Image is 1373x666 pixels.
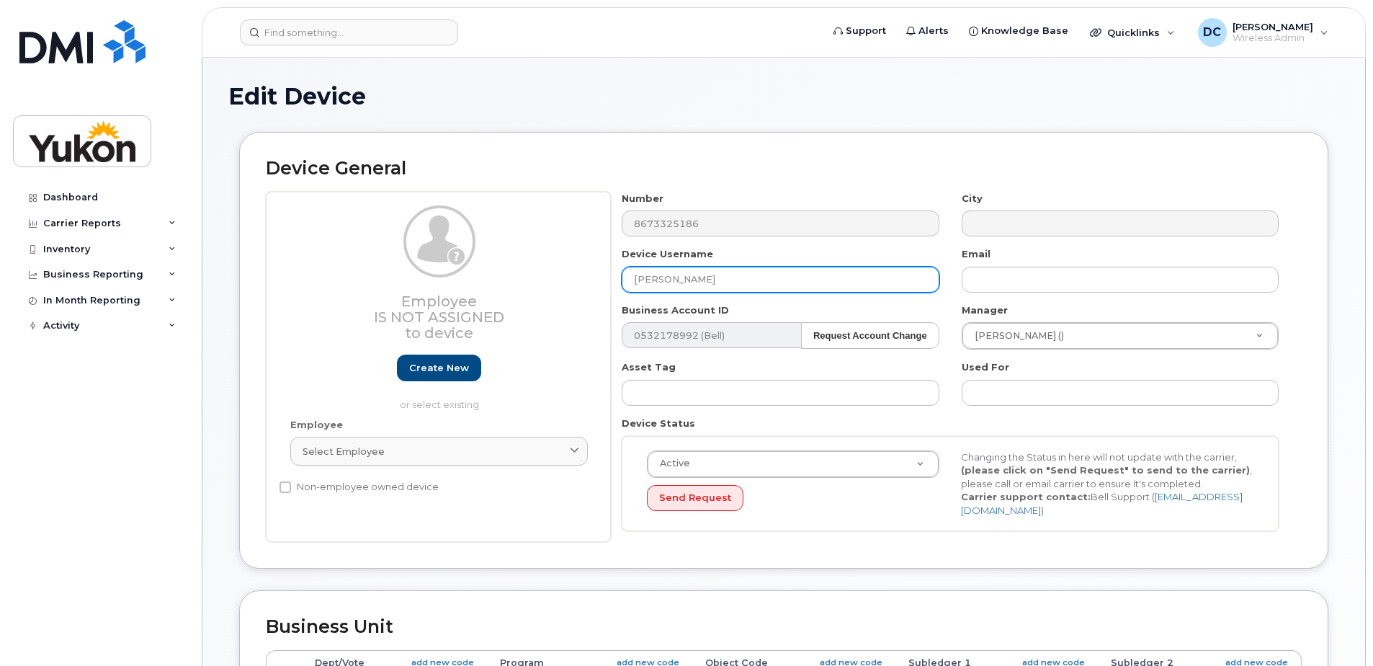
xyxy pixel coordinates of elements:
label: City [962,192,983,205]
strong: Carrier support contact: [961,491,1091,502]
span: to device [405,324,473,342]
label: Employee [290,418,343,432]
label: Non-employee owned device [279,479,439,496]
p: or select existing [290,398,588,412]
label: Asset Tag [622,360,676,374]
label: Email [962,247,990,261]
span: Is not assigned [374,308,504,326]
a: [EMAIL_ADDRESS][DOMAIN_NAME] [961,491,1243,516]
h2: Device General [266,159,1302,179]
label: Number [622,192,663,205]
label: Used For [962,360,1009,374]
input: Non-employee owned device [279,481,291,493]
h2: Business Unit [266,617,1302,637]
span: Active [651,457,690,470]
h3: Employee [290,293,588,341]
span: [PERSON_NAME] () [966,329,1064,342]
div: Changing the Status in here will not update with the carrier, , please call or email carrier to e... [950,450,1264,518]
strong: (please click on "Send Request" to send to the carrier) [961,464,1250,476]
strong: Request Account Change [813,330,927,341]
a: Create new [397,355,481,381]
h1: Edit Device [228,84,1339,109]
label: Manager [962,303,1008,317]
a: Select employee [290,437,588,466]
a: [PERSON_NAME] () [962,323,1278,349]
label: Business Account ID [622,303,729,317]
button: Request Account Change [801,322,939,349]
a: Active [648,451,939,477]
span: Select employee [303,445,385,458]
button: Send Request [647,485,743,512]
label: Device Status [622,417,695,430]
label: Device Username [622,247,713,261]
